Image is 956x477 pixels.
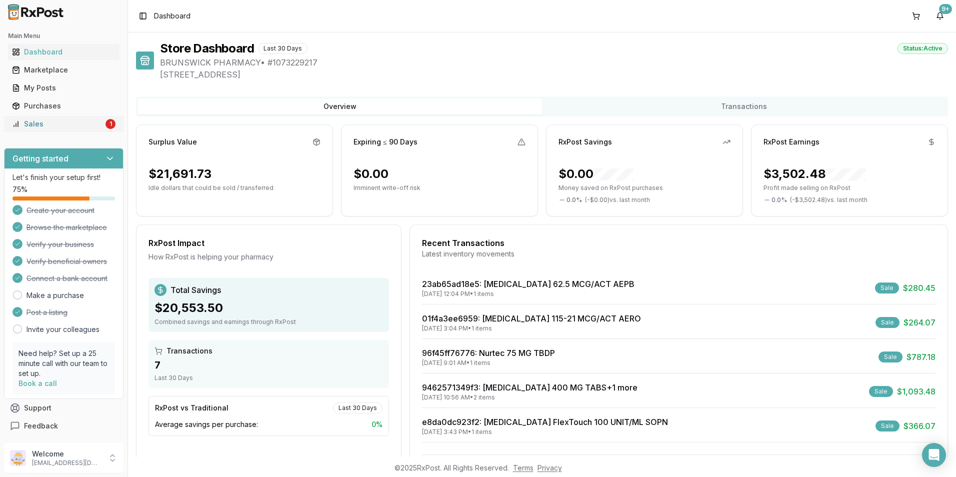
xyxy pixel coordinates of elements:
[353,166,388,182] div: $0.00
[897,43,948,54] div: Status: Active
[12,184,27,194] span: 75 %
[154,374,383,382] div: Last 30 Days
[26,324,99,334] a: Invite your colleagues
[155,403,228,413] div: RxPost vs Traditional
[537,463,562,472] a: Privacy
[922,443,946,467] div: Open Intercom Messenger
[26,290,84,300] a: Make a purchase
[4,98,123,114] button: Purchases
[4,417,123,435] button: Feedback
[869,386,893,397] div: Sale
[566,196,582,204] span: 0.0 %
[875,420,899,431] div: Sale
[513,463,533,472] a: Terms
[12,65,115,75] div: Marketplace
[148,237,389,249] div: RxPost Impact
[558,137,612,147] div: RxPost Savings
[32,459,101,467] p: [EMAIL_ADDRESS][DOMAIN_NAME]
[12,83,115,93] div: My Posts
[763,137,819,147] div: RxPost Earnings
[18,379,57,387] a: Book a call
[10,450,26,466] img: User avatar
[26,307,67,317] span: Post a listing
[4,62,123,78] button: Marketplace
[26,273,107,283] span: Connect a bank account
[422,359,555,367] div: [DATE] 9:01 AM • 1 items
[8,32,119,40] h2: Main Menu
[148,166,211,182] div: $21,691.73
[26,205,94,215] span: Create your account
[4,44,123,60] button: Dashboard
[24,421,58,431] span: Feedback
[4,116,123,132] button: Sales1
[12,152,68,164] h3: Getting started
[160,40,254,56] h1: Store Dashboard
[422,454,935,470] button: View All Transactions
[422,237,935,249] div: Recent Transactions
[4,4,68,20] img: RxPost Logo
[422,313,641,323] a: 01f4a3ee6959: [MEDICAL_DATA] 115-21 MCG/ACT AERO
[4,399,123,417] button: Support
[422,382,637,392] a: 9462571349f3: [MEDICAL_DATA] 400 MG TABS+1 more
[422,324,641,332] div: [DATE] 3:04 PM • 1 items
[154,11,190,21] nav: breadcrumb
[422,393,637,401] div: [DATE] 10:56 AM • 2 items
[4,80,123,96] button: My Posts
[906,351,935,363] span: $787.18
[138,98,542,114] button: Overview
[422,279,634,289] a: 23ab65ad18e5: [MEDICAL_DATA] 62.5 MCG/ACT AEPB
[154,11,190,21] span: Dashboard
[258,43,307,54] div: Last 30 Days
[763,184,935,192] p: Profit made selling on RxPost
[371,419,382,429] span: 0 %
[148,184,320,192] p: Idle dollars that could be sold / transferred
[8,61,119,79] a: Marketplace
[903,420,935,432] span: $366.07
[903,282,935,294] span: $280.45
[26,239,94,249] span: Verify your business
[422,417,668,427] a: e8da0dc923f2: [MEDICAL_DATA] FlexTouch 100 UNIT/ML SOPN
[8,97,119,115] a: Purchases
[771,196,787,204] span: 0.0 %
[903,316,935,328] span: $264.07
[763,166,866,182] div: $3,502.48
[875,282,899,293] div: Sale
[8,43,119,61] a: Dashboard
[148,137,197,147] div: Surplus Value
[105,119,115,129] div: 1
[790,196,867,204] span: ( - $3,502.48 ) vs. last month
[154,318,383,326] div: Combined savings and earnings through RxPost
[585,196,650,204] span: ( - $0.00 ) vs. last month
[12,101,115,111] div: Purchases
[160,68,948,80] span: [STREET_ADDRESS]
[558,184,730,192] p: Money saved on RxPost purchases
[8,115,119,133] a: Sales1
[939,4,952,14] div: 9+
[353,137,417,147] div: Expiring ≤ 90 Days
[12,47,115,57] div: Dashboard
[422,428,668,436] div: [DATE] 3:43 PM • 1 items
[154,300,383,316] div: $20,553.50
[878,351,902,362] div: Sale
[166,346,212,356] span: Transactions
[148,252,389,262] div: How RxPost is helping your pharmacy
[875,317,899,328] div: Sale
[897,385,935,397] span: $1,093.48
[26,256,107,266] span: Verify beneficial owners
[8,79,119,97] a: My Posts
[422,249,935,259] div: Latest inventory movements
[32,449,101,459] p: Welcome
[558,166,633,182] div: $0.00
[932,8,948,24] button: 9+
[154,358,383,372] div: 7
[12,119,103,129] div: Sales
[155,419,258,429] span: Average savings per purchase:
[353,184,525,192] p: Imminent write-off risk
[422,348,555,358] a: 96f45ff76776: Nurtec 75 MG TBDP
[422,290,634,298] div: [DATE] 12:04 PM • 1 items
[26,222,107,232] span: Browse the marketplace
[542,98,946,114] button: Transactions
[18,348,109,378] p: Need help? Set up a 25 minute call with our team to set up.
[170,284,221,296] span: Total Savings
[12,172,115,182] p: Let's finish your setup first!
